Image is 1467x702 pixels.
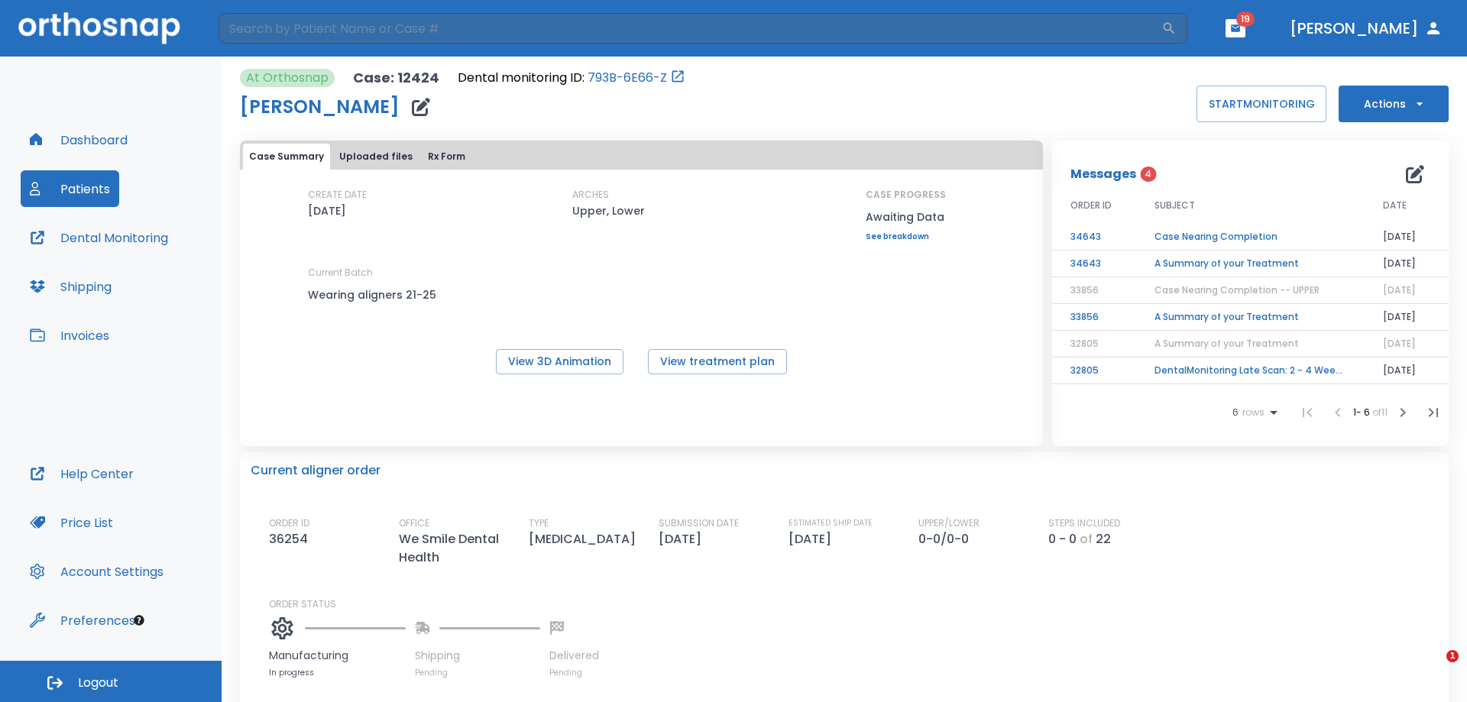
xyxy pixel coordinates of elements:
p: 22 [1096,530,1111,548]
span: Case Nearing Completion -- UPPER [1154,283,1320,296]
button: Rx Form [422,144,471,170]
td: DentalMonitoring Late Scan: 2 - 4 Weeks Notification [1136,357,1365,384]
p: Messages [1070,165,1136,183]
td: 34643 [1052,224,1136,251]
img: Orthosnap [18,12,180,44]
button: Dental Monitoring [21,219,177,256]
p: STEPS INCLUDED [1048,516,1120,530]
p: Current Batch [308,266,445,280]
p: 0 - 0 [1048,530,1077,548]
p: Pending [549,667,599,678]
span: Logout [78,675,118,691]
p: [DATE] [659,530,708,548]
p: SUBMISSION DATE [659,516,739,530]
p: Shipping [415,648,540,664]
span: 4 [1140,167,1156,182]
td: A Summary of your Treatment [1136,251,1365,277]
p: 0-0/0-0 [918,530,975,548]
p: Delivered [549,648,599,664]
p: ESTIMATED SHIP DATE [789,516,873,530]
p: We Smile Dental Health [399,530,529,567]
button: Preferences [21,602,144,639]
td: [DATE] [1365,304,1449,331]
p: ARCHES [572,188,609,202]
td: A Summary of your Treatment [1136,304,1365,331]
p: [DATE] [789,530,837,548]
button: Patients [21,170,119,207]
td: Case Nearing Completion [1136,224,1365,251]
td: [DATE] [1365,357,1449,384]
p: UPPER/LOWER [918,516,980,530]
button: STARTMONITORING [1197,86,1326,122]
input: Search by Patient Name or Case # [219,13,1161,44]
span: [DATE] [1383,283,1416,296]
td: [DATE] [1365,251,1449,277]
span: 1 [1446,650,1459,662]
p: [DATE] [308,202,346,220]
td: 34643 [1052,251,1136,277]
button: Shipping [21,268,121,305]
p: Case: 12424 [353,69,439,87]
p: Manufacturing [269,648,406,664]
span: A Summary of your Treatment [1154,337,1299,350]
p: Pending [415,667,540,678]
p: CASE PROGRESS [866,188,946,202]
button: View treatment plan [648,349,787,374]
span: 32805 [1070,337,1099,350]
h1: [PERSON_NAME] [240,98,400,116]
p: Wearing aligners 21-25 [308,286,445,304]
p: of [1080,530,1093,548]
p: Current aligner order [251,461,381,480]
p: Awaiting Data [866,208,946,226]
a: See breakdown [866,232,946,241]
button: Actions [1339,86,1449,122]
td: 33856 [1052,304,1136,331]
span: DATE [1383,199,1407,212]
span: ORDER ID [1070,199,1112,212]
p: Dental monitoring ID: [458,69,585,87]
p: ORDER ID [269,516,309,530]
p: ORDER STATUS [269,597,1438,611]
iframe: Intercom live chat [1415,650,1452,687]
div: Open patient in dental monitoring portal [458,69,685,87]
span: rows [1239,407,1265,418]
p: [MEDICAL_DATA] [529,530,642,548]
div: tabs [243,144,1040,170]
a: 793B-6E66-Z [588,69,667,87]
button: Uploaded files [333,144,419,170]
span: SUBJECT [1154,199,1195,212]
button: Case Summary [243,144,330,170]
button: Account Settings [21,553,173,590]
button: Price List [21,504,122,541]
button: Dashboard [21,121,137,158]
p: 36254 [269,530,314,548]
span: 19 [1236,11,1255,27]
p: TYPE [529,516,549,530]
span: 1 - 6 [1353,406,1372,419]
button: [PERSON_NAME] [1284,15,1449,42]
p: At Orthosnap [246,69,329,87]
p: Upper, Lower [572,202,645,220]
span: 33856 [1070,283,1099,296]
button: View 3D Animation [496,349,623,374]
p: OFFICE [399,516,429,530]
span: 6 [1232,407,1239,418]
p: CREATE DATE [308,188,367,202]
span: of 11 [1372,406,1388,419]
button: Invoices [21,317,118,354]
p: In progress [269,667,406,678]
td: [DATE] [1365,224,1449,251]
td: 32805 [1052,357,1136,384]
div: Tooltip anchor [132,613,146,627]
span: [DATE] [1383,337,1416,350]
button: Help Center [21,455,143,492]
